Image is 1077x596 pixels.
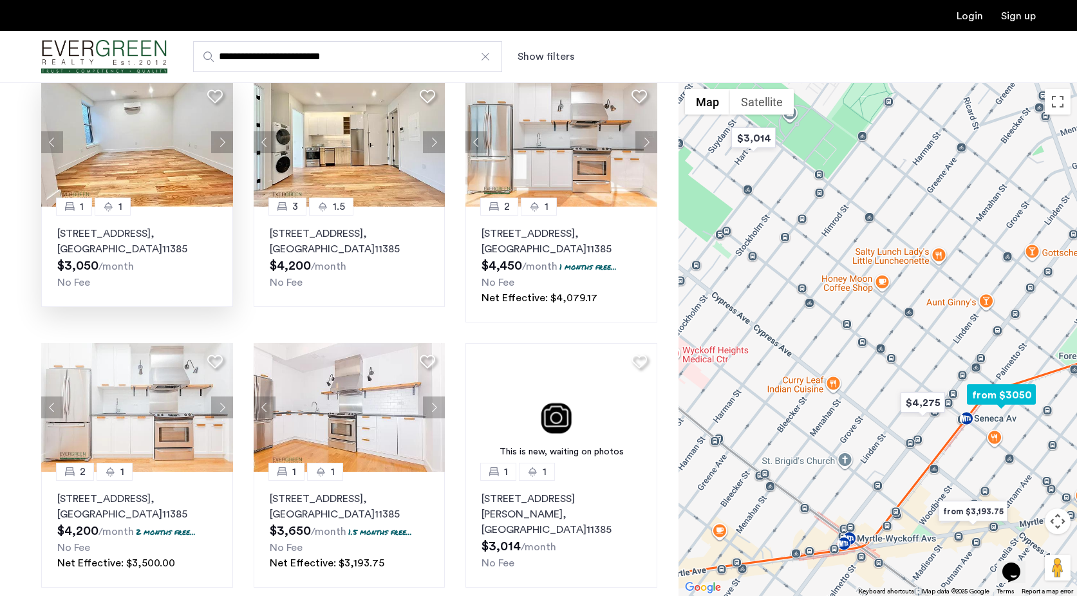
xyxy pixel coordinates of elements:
button: Map camera controls [1045,508,1071,534]
sub: /month [311,261,346,272]
span: Net Effective: $3,193.75 [270,558,384,568]
button: Previous apartment [465,131,487,153]
span: $4,450 [482,259,522,272]
button: Previous apartment [254,131,276,153]
span: $3,650 [270,525,311,537]
p: 2 months free... [136,526,196,537]
a: Open this area in Google Maps (opens a new window) [682,579,724,596]
span: 1 [504,464,508,480]
img: 218_638580498003011127.jpeg [465,78,657,207]
a: 11[STREET_ADDRESS], [GEOGRAPHIC_DATA]11385No Fee [41,207,233,307]
span: 1 [543,464,547,480]
a: Cazamio Logo [41,33,167,81]
button: Toggle fullscreen view [1045,89,1071,115]
span: $3,050 [57,259,98,272]
span: Net Effective: $4,079.17 [482,293,597,303]
a: 11[STREET_ADDRESS][PERSON_NAME], [GEOGRAPHIC_DATA]11385No Fee [465,472,657,588]
sub: /month [522,261,557,272]
img: 3.gif [465,343,657,472]
img: logo [41,33,167,81]
span: 3 [292,199,298,214]
span: $4,200 [57,525,98,537]
button: Next apartment [423,396,445,418]
span: No Fee [57,543,90,553]
a: This is new, waiting on photos [465,343,657,472]
img: 1999_638606364437943668.jpeg [41,78,233,207]
iframe: chat widget [997,545,1038,583]
span: $4,200 [270,259,311,272]
button: Next apartment [423,131,445,153]
button: Drag Pegman onto the map to open Street View [1045,555,1071,581]
button: Show satellite imagery [730,89,794,115]
span: No Fee [270,543,303,553]
div: from $3,193.75 [933,497,1013,526]
button: Show or hide filters [518,49,574,64]
p: [STREET_ADDRESS] 11385 [270,491,429,522]
div: $4,275 [895,388,950,417]
span: 2 [504,199,510,214]
span: 1 [545,199,548,214]
button: Previous apartment [41,131,63,153]
button: Keyboard shortcuts [859,587,914,596]
button: Next apartment [211,131,233,153]
a: Terms (opens in new tab) [997,587,1014,596]
p: [STREET_ADDRESS][PERSON_NAME] 11385 [482,491,641,537]
a: Report a map error [1022,587,1073,596]
button: Previous apartment [41,396,63,418]
a: Login [957,11,983,21]
img: 1999_638606367151593945.jpeg [254,78,445,207]
button: Show street map [685,89,730,115]
img: 218_638665164818141490.jpeg [41,343,233,472]
sub: /month [311,526,346,537]
span: No Fee [482,558,514,568]
span: 1 [292,464,296,480]
sub: /month [98,261,134,272]
a: 21[STREET_ADDRESS], [GEOGRAPHIC_DATA]113852 months free...No FeeNet Effective: $3,500.00 [41,472,233,588]
span: 1 [118,199,122,214]
p: [STREET_ADDRESS] 11385 [482,226,641,257]
p: 1 months free... [559,261,617,272]
a: 21[STREET_ADDRESS], [GEOGRAPHIC_DATA]113851 months free...No FeeNet Effective: $4,079.17 [465,207,657,322]
span: No Fee [482,277,514,288]
sub: /month [521,542,556,552]
div: $3,014 [726,124,781,153]
button: Next apartment [635,131,657,153]
span: No Fee [57,277,90,288]
a: 11[STREET_ADDRESS], [GEOGRAPHIC_DATA]113851.5 months free...No FeeNet Effective: $3,193.75 [254,472,445,588]
span: Net Effective: $3,500.00 [57,558,175,568]
button: Next apartment [211,396,233,418]
span: 1.5 [333,199,345,214]
span: $3,014 [482,540,521,553]
span: 1 [120,464,124,480]
sub: /month [98,526,134,537]
p: 1.5 months free... [348,526,412,537]
a: 31.5[STREET_ADDRESS], [GEOGRAPHIC_DATA]11385No Fee [254,207,445,307]
div: from $3050 [962,380,1041,409]
span: 1 [80,199,84,214]
p: [STREET_ADDRESS] 11385 [57,226,217,257]
a: Registration [1001,11,1036,21]
p: [STREET_ADDRESS] 11385 [57,491,217,522]
span: 1 [331,464,335,480]
img: 218_638479380762294375.jpeg [254,343,445,472]
div: This is new, waiting on photos [472,445,651,459]
span: No Fee [270,277,303,288]
span: Map data ©2025 Google [922,588,989,595]
input: Apartment Search [193,41,502,72]
button: Previous apartment [254,396,276,418]
span: 2 [80,464,86,480]
img: Google [682,579,724,596]
p: [STREET_ADDRESS] 11385 [270,226,429,257]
